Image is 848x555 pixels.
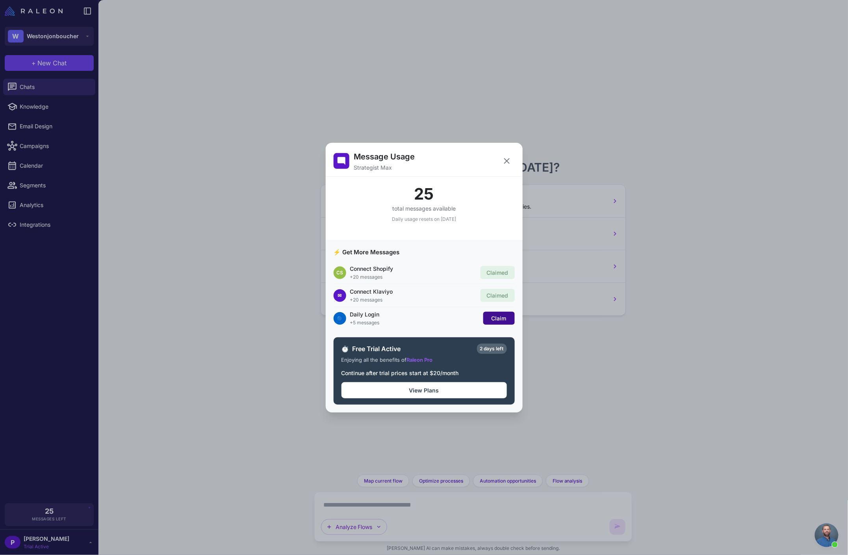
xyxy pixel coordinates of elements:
div: 2 days left [477,344,507,354]
h3: ⚡ Get More Messages [334,248,515,257]
div: Daily Login [350,310,479,318]
div: Connect Shopify [350,265,477,273]
div: +20 messages [350,274,477,281]
button: Claimed [481,266,515,279]
div: Connect Klaviyo [350,287,477,296]
h2: Message Usage [354,151,415,163]
span: Free Trial Active [353,344,474,353]
div: 🔵 [334,312,346,325]
div: +5 messages [350,319,479,326]
div: +20 messages [350,296,477,303]
p: Strategist Max [354,163,415,172]
button: View Plans [341,382,507,398]
div: 25 [334,186,515,202]
div: CS [334,266,346,279]
span: Raleon Pro [407,357,433,363]
span: Daily usage resets on [DATE] [392,216,456,222]
span: Claimed [487,269,508,276]
span: Claimed [487,292,508,299]
span: Claim [492,315,507,322]
span: total messages available [392,205,456,212]
span: Continue after trial prices start at $20/month [341,370,459,376]
div: ✉ [334,289,346,302]
button: Claim [483,312,515,325]
span: ⏱️ [341,344,349,353]
div: Enjoying all the benefits of [341,356,507,364]
div: Open chat [815,524,839,547]
button: Claimed [481,289,515,302]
